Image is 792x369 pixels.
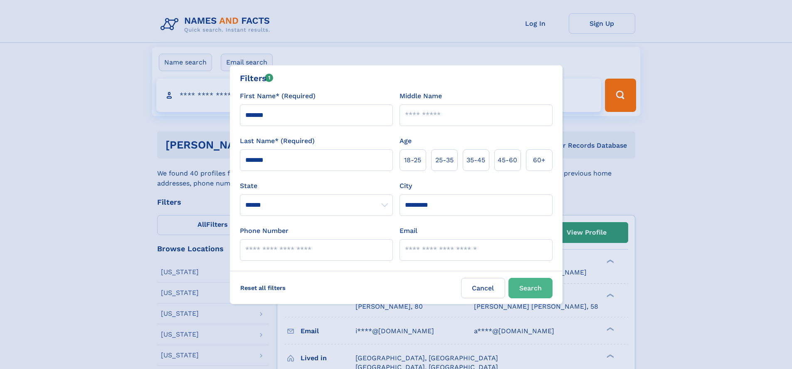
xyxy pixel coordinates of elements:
span: 45‑60 [498,155,517,165]
label: State [240,181,393,191]
label: Email [400,226,417,236]
button: Search [508,278,553,298]
label: First Name* (Required) [240,91,316,101]
label: Last Name* (Required) [240,136,315,146]
label: Cancel [461,278,505,298]
span: 60+ [533,155,545,165]
label: Reset all filters [235,278,291,298]
span: 18‑25 [404,155,421,165]
label: Phone Number [240,226,289,236]
span: 35‑45 [466,155,485,165]
label: Age [400,136,412,146]
label: Middle Name [400,91,442,101]
div: Filters [240,72,274,84]
span: 25‑35 [435,155,454,165]
label: City [400,181,412,191]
